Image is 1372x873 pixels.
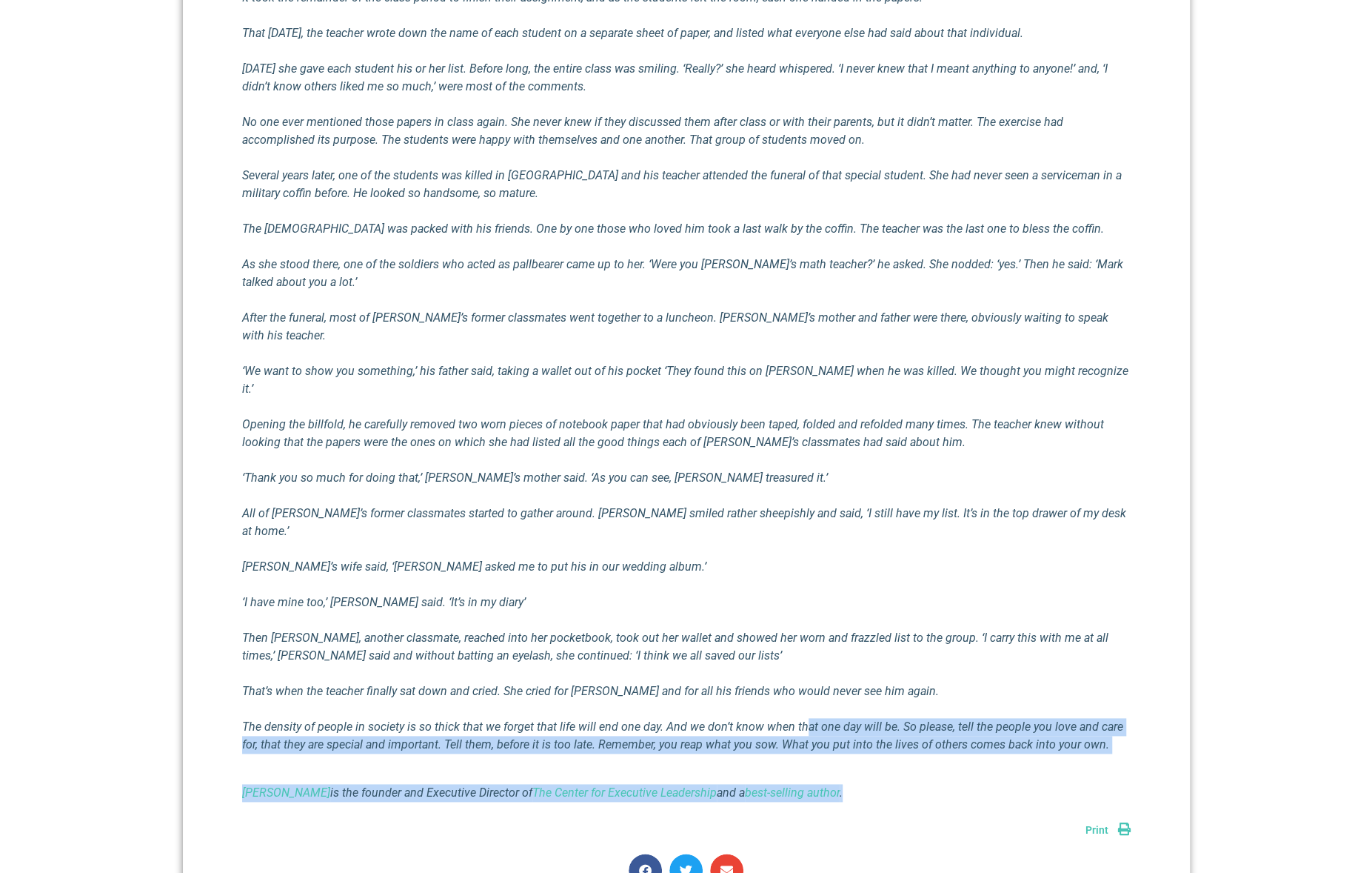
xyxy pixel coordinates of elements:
em: Opening the billfold, he carefully removed two worn pieces of notebook paper that had obviously b... [242,417,1104,449]
em: After the funeral, most of [PERSON_NAME]’s former classmates went together to a luncheon. [PERSON... [242,311,1108,342]
a: The Center for Executive Leadership [532,786,717,800]
a: best-selling author [745,786,840,800]
em: No one ever mentioned those papers in class again. She never knew if they discussed them after cl... [242,115,1063,147]
em: ‘Thank you so much for doing that,’ [PERSON_NAME]’s mother said. ‘As you can see, [PERSON_NAME] t... [242,471,828,485]
i: is the founder and Executive Director of and a . [242,786,843,800]
em: All of [PERSON_NAME]’s former classmates started to gather around. [PERSON_NAME] smiled rather sh... [242,506,1126,538]
em: The density of people in society is so thick that we forget that life will end one day. And we do... [242,720,1123,751]
a: Print [1085,824,1131,836]
span: Print [1085,824,1108,836]
em: As she stood there, one of the soldiers who acted as pallbearer came up to her. ‘Were you [PERSON... [242,257,1123,289]
em: ‘I have mine too,’ [PERSON_NAME] said. ‘It’s in my diary’ [242,595,526,609]
em: Then [PERSON_NAME], another classmate, reached into her pocketbook, took out her wallet and showe... [242,631,1108,663]
a: [PERSON_NAME] [242,786,330,800]
em: That [DATE], the teacher wrote down the name of each student on a separate sheet of paper, and li... [242,26,1023,40]
em: That’s when the teacher finally sat down and cried. She cried for [PERSON_NAME] and for all his f... [242,684,939,698]
em: The [DEMOGRAPHIC_DATA] was packed with his friends. One by one those who loved him took a last wa... [242,222,1104,236]
em: [PERSON_NAME]’s wife said, ‘[PERSON_NAME] asked me to put his in our wedding album.’ [242,560,706,574]
em: Several years later, one of the students was killed in [GEOGRAPHIC_DATA] and his teacher attended... [242,168,1122,200]
em: ‘We want to show you something,’ his father said, taking a wallet out of his pocket ‘They found t... [242,364,1128,396]
em: [DATE] she gave each student his or her list. Before long, the entire class was smiling. ‘Really?... [242,62,1108,93]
